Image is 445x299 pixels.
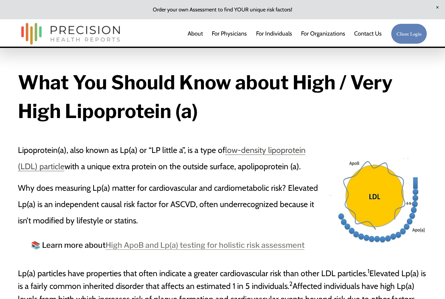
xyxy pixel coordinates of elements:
a: For Individuals [256,27,292,40]
a: About [188,27,203,40]
a: Contact Us [354,27,382,40]
sup: 2 [289,280,293,288]
a: For Physicians [212,27,247,40]
span: For Organizations [301,28,345,39]
img: Precision Health Reports [18,20,123,48]
a: High ApoB and Lp(a) testing for holistic risk assessment [106,241,305,250]
p: Why does measuring Lp(a) matter for cardiovascular and cardiometabolic risk? Elevated Lp(a) is an... [18,180,324,229]
a: folder dropdown [301,27,345,40]
a: Client Login [391,23,427,44]
strong: What You Should Know about High / Very High Lipoprotein (a) [18,71,396,123]
h4: 📚 Learn more about [31,239,324,251]
sup: 1 [367,267,369,275]
a: low-density lipoprotein (LDL) particle [18,145,306,171]
p: Lipoprotein(a), also known as Lp(a) or “LP little a”, is a type of with a unique extra protein on... [18,142,324,174]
